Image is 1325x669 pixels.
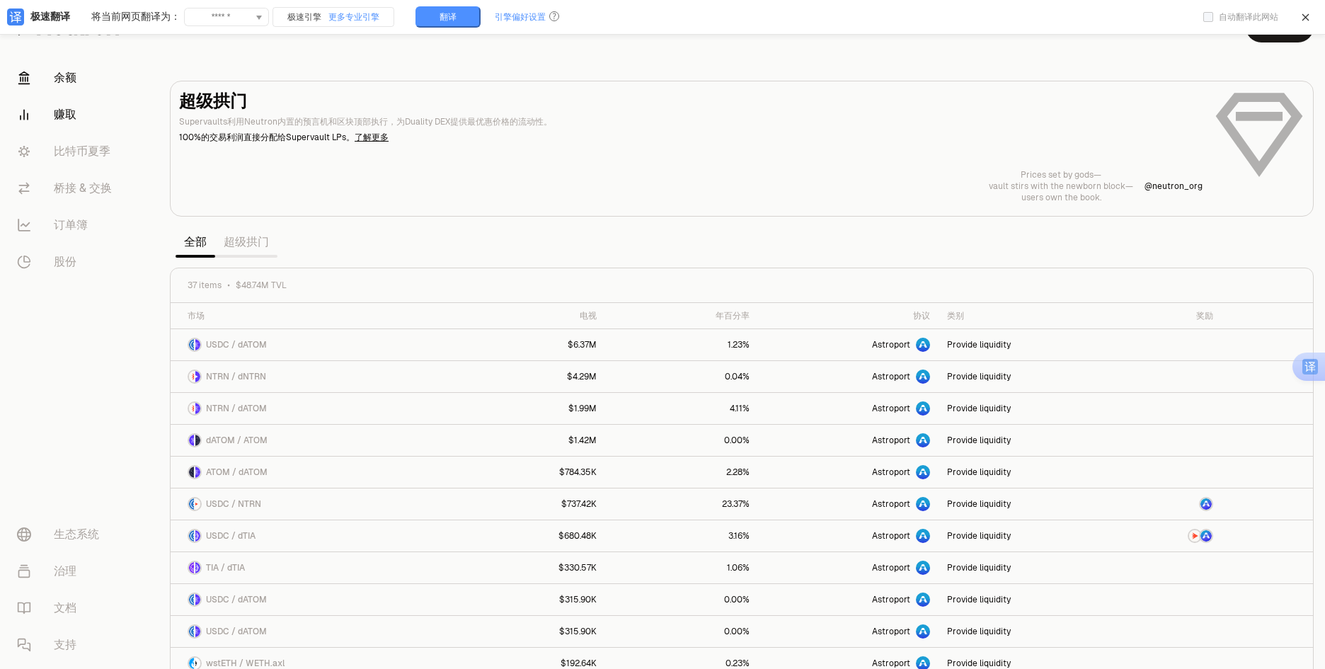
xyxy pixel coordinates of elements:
[189,498,194,510] img: USDC Logo
[758,329,939,360] a: Astroport
[206,435,268,446] span: dATOM / ATOM
[605,425,758,456] a: 0.00%
[206,467,268,478] span: ATOM / dATOM
[54,527,99,542] font: 生态系统
[6,590,153,627] a: 文档
[6,244,153,280] a: 股份
[758,361,939,392] a: Astroport
[188,280,222,291] span: 37 items
[476,488,605,520] a: $737.42K
[189,594,194,605] img: USDC Logo
[872,467,910,478] span: Astroport
[189,562,194,573] img: TIA Logo
[476,520,605,551] a: $680.48K
[939,488,1124,520] a: Provide liquidity
[872,403,910,414] span: Astroport
[171,520,476,551] a: USDC LogodTIA LogoUSDC / dTIA
[605,520,758,551] a: 3.16%
[872,498,910,510] span: Astroport
[195,530,200,542] img: dTIA Logo
[939,520,1124,551] a: Provide liquidity
[1124,488,1222,520] a: ASTRO Logo
[605,393,758,424] a: 4.11%
[758,393,939,424] a: Astroport
[913,310,930,321] font: 协议
[6,516,153,553] a: 生态系统
[605,616,758,647] a: 0.00%
[206,371,266,382] span: NTRN / dNTRN
[54,217,88,232] font: 订单簿
[758,520,939,551] a: Astroport
[188,310,205,321] font: 市场
[179,90,247,112] font: 超级拱门
[206,339,267,350] span: USDC / dATOM
[758,457,939,488] a: Astroport
[476,425,605,456] a: $1.42M
[171,393,476,424] a: NTRN LogodATOM LogoNTRN / dATOM
[758,425,939,456] a: Astroport
[236,280,287,291] span: $48.74M TVL
[189,530,194,542] img: USDC Logo
[1124,520,1222,551] a: NTRN LogoASTRO Logo
[171,584,476,615] a: USDC LogodATOM LogoUSDC / dATOM
[206,498,261,510] span: USDC / NTRN
[171,361,476,392] a: NTRN LogodNTRN LogoNTRN / dNTRN
[224,234,269,249] font: 超级拱门
[189,435,194,446] img: dATOM Logo
[939,552,1124,583] a: Provide liquidity
[206,530,256,542] span: USDC / dTIA
[1196,310,1213,321] font: 奖励
[939,393,1124,424] a: Provide liquidity
[195,658,200,669] img: WETH.axl Logo
[184,234,207,249] font: 全部
[872,594,910,605] span: Astroport
[189,658,194,669] img: wstETH Logo
[189,371,194,382] img: NTRN Logo
[989,192,1133,203] p: users own the book.
[476,361,605,392] a: $4.29M
[206,403,267,414] span: NTRN / dATOM
[171,616,476,647] a: USDC LogodATOM LogoUSDC / dATOM
[872,562,910,573] span: Astroport
[872,530,910,542] span: Astroport
[6,553,153,590] a: 治理
[605,488,758,520] a: 23.37%
[605,457,758,488] a: 2.28%
[605,552,758,583] a: 1.06%
[6,96,153,133] a: 赚取
[54,144,110,159] font: 比特币夏季
[206,562,245,573] span: TIA / dTIA
[1200,498,1212,510] img: ASTRO Logo
[179,116,552,127] font: Supervaults利用Neutron内置的预言机和区块顶部执行，为Duality DEX提供最优惠价格的流动性。
[1145,181,1203,192] a: @neutron_org
[989,169,1133,181] p: Prices set by gods—
[1200,530,1212,542] img: ASTRO Logo
[206,658,285,669] span: wstETH / WETH.axl
[947,310,964,321] font: 类别
[939,361,1124,392] a: Provide liquidity
[195,498,200,510] img: NTRN Logo
[54,564,76,578] font: 治理
[6,627,153,663] a: 支持
[171,488,476,520] a: USDC LogoNTRN LogoUSDC / NTRN
[355,132,389,143] a: 了解更多
[758,616,939,647] a: Astroport
[179,132,355,143] font: 100%的交易利润直接分配给Supervault LPs。
[476,329,605,360] a: $6.37M
[6,170,153,207] a: 桥接 & 交换
[476,457,605,488] a: $784.35K
[605,329,758,360] a: 1.23%
[195,467,200,478] img: dATOM Logo
[758,488,939,520] a: Astroport
[195,403,200,414] img: dATOM Logo
[206,626,267,637] span: USDC / dATOM
[872,339,910,350] span: Astroport
[872,626,910,637] span: Astroport
[1145,181,1203,192] p: @ neutron_org
[716,310,750,321] font: 年百分率
[54,70,76,85] font: 余额
[939,425,1124,456] a: Provide liquidity
[476,552,605,583] a: $330.57K
[6,207,153,244] a: 订单簿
